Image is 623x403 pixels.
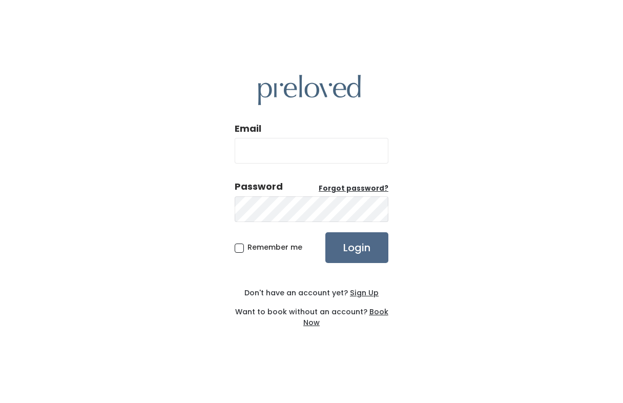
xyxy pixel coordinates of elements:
[350,288,379,298] u: Sign Up
[348,288,379,298] a: Sign Up
[319,184,388,193] u: Forgot password?
[235,288,388,298] div: Don't have an account yet?
[325,232,388,263] input: Login
[303,307,388,328] a: Book Now
[235,298,388,328] div: Want to book without an account?
[258,75,361,105] img: preloved logo
[319,184,388,194] a: Forgot password?
[235,122,261,135] label: Email
[247,242,302,252] span: Remember me
[235,180,283,193] div: Password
